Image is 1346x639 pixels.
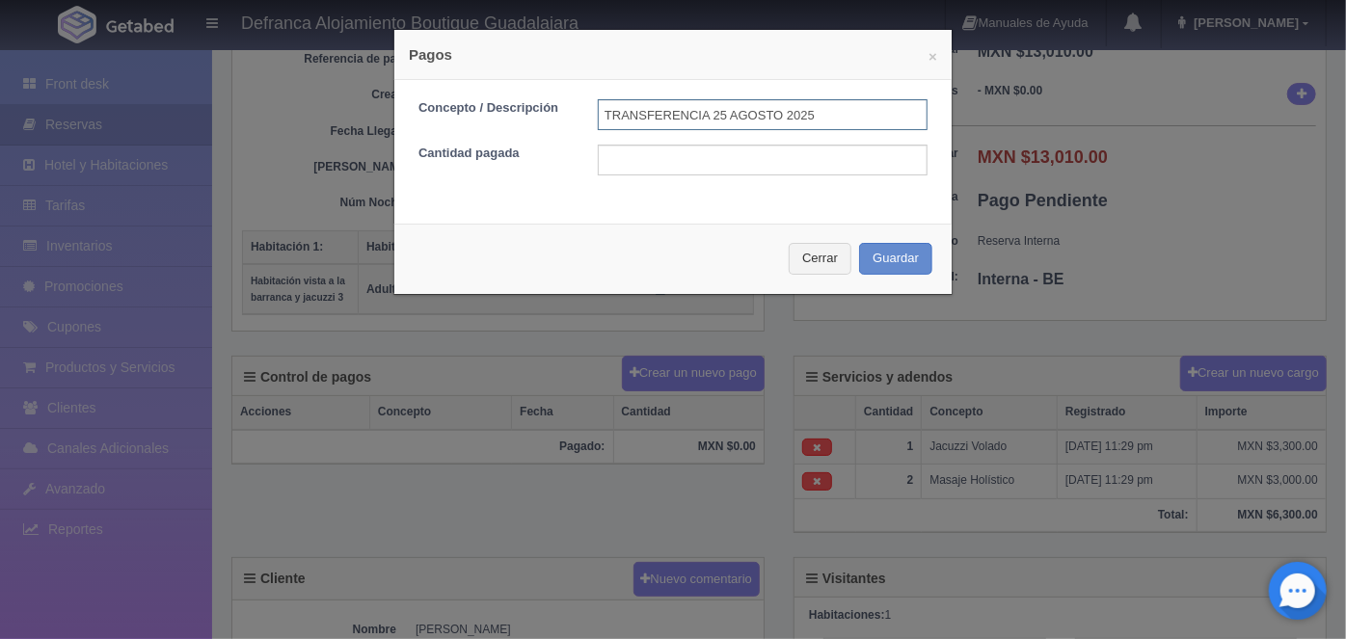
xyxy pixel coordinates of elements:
label: Cantidad pagada [404,145,583,163]
label: Concepto / Descripción [404,99,583,118]
button: × [929,49,937,64]
button: Guardar [859,243,932,275]
button: Cerrar [789,243,851,275]
h4: Pagos [409,44,937,65]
